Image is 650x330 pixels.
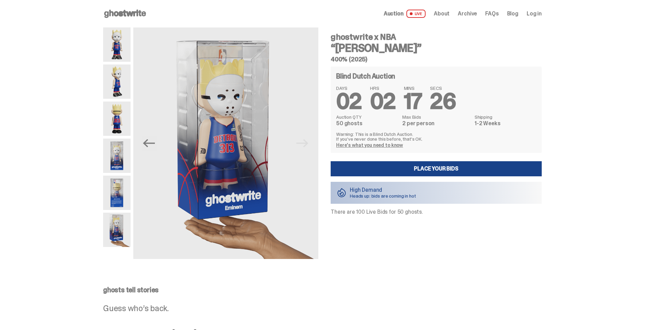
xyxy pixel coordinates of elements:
h5: 400% (2025) [331,56,542,62]
img: Eminem_NBA_400_12.png [103,139,131,173]
span: Auction [384,11,404,16]
h4: Blind Dutch Auction [336,73,395,80]
span: MINS [404,86,422,91]
a: About [434,11,450,16]
h3: “[PERSON_NAME]” [331,43,542,54]
span: SECS [430,86,456,91]
dd: 1-2 Weeks [475,121,536,126]
a: Auction LIVE [384,10,426,18]
a: Here's what you need to know [336,142,403,148]
dt: Auction QTY [336,115,398,119]
a: Place your Bids [331,161,542,176]
p: ghosts tell stories [103,286,542,293]
span: 26 [430,87,456,116]
img: Copy%20of%20Eminem_NBA_400_6.png [103,102,131,136]
p: Warning: This is a Blind Dutch Auction. If you’ve never done this before, that’s OK. [336,132,536,141]
img: Eminem_NBA_400_13.png [103,176,131,210]
img: Copy%20of%20Eminem_NBA_400_3.png [103,64,131,99]
a: Log in [527,11,542,16]
a: Blog [507,11,518,16]
p: Heads up: bids are coming in hot [350,193,416,198]
a: Archive [458,11,477,16]
img: eminem%20scale.png [103,213,131,247]
span: 17 [404,87,422,116]
span: LIVE [406,10,426,18]
h4: ghostwrite x NBA [331,33,542,41]
dt: Max Bids [402,115,470,119]
dd: 50 ghosts [336,121,398,126]
img: Copy%20of%20Eminem_NBA_400_1.png [103,27,131,62]
dd: 2 per person [402,121,470,126]
dt: Shipping [475,115,536,119]
span: DAYS [336,86,362,91]
p: High Demand [350,187,416,193]
a: FAQs [485,11,499,16]
span: HRS [370,86,396,91]
span: 02 [370,87,396,116]
span: 02 [336,87,362,116]
p: There are 100 Live Bids for 50 ghosts. [331,209,542,215]
button: Previous [142,136,157,151]
img: eminem%20scale.png [133,27,318,259]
